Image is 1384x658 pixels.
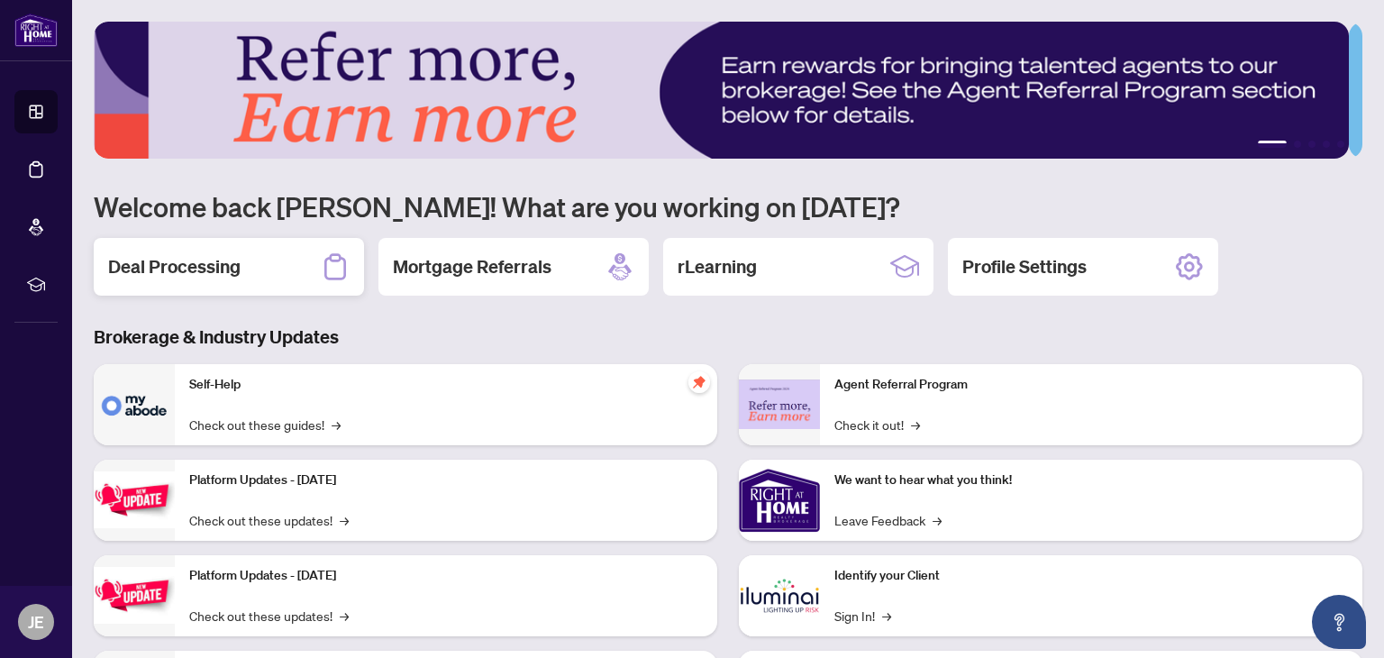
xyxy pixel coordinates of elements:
h2: Deal Processing [108,254,241,279]
p: Self-Help [189,375,703,395]
p: Identify your Client [834,566,1348,586]
button: 4 [1323,141,1330,148]
p: Platform Updates - [DATE] [189,471,703,490]
h2: rLearning [678,254,757,279]
a: Check out these updates!→ [189,606,349,626]
span: → [882,606,891,626]
img: Identify your Client [739,555,820,636]
a: Check out these guides!→ [189,415,341,434]
span: → [332,415,341,434]
img: We want to hear what you think! [739,460,820,541]
img: Self-Help [94,364,175,445]
h2: Profile Settings [962,254,1087,279]
img: Platform Updates - July 8, 2025 [94,567,175,624]
p: We want to hear what you think! [834,471,1348,490]
span: JE [28,609,44,635]
button: 3 [1308,141,1316,148]
img: Agent Referral Program [739,379,820,429]
span: → [340,606,349,626]
p: Platform Updates - [DATE] [189,566,703,586]
span: → [340,510,349,530]
p: Agent Referral Program [834,375,1348,395]
button: 2 [1294,141,1301,148]
span: → [911,415,920,434]
button: 5 [1337,141,1344,148]
a: Sign In!→ [834,606,891,626]
button: Open asap [1312,595,1366,649]
h2: Mortgage Referrals [393,254,551,279]
h1: Welcome back [PERSON_NAME]! What are you working on [DATE]? [94,189,1362,224]
button: 1 [1258,141,1287,148]
a: Check out these updates!→ [189,510,349,530]
a: Check it out!→ [834,415,920,434]
img: Slide 0 [94,22,1349,159]
img: logo [14,14,58,47]
span: pushpin [688,371,710,393]
span: → [933,510,942,530]
a: Leave Feedback→ [834,510,942,530]
h3: Brokerage & Industry Updates [94,324,1362,350]
img: Platform Updates - July 21, 2025 [94,471,175,528]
